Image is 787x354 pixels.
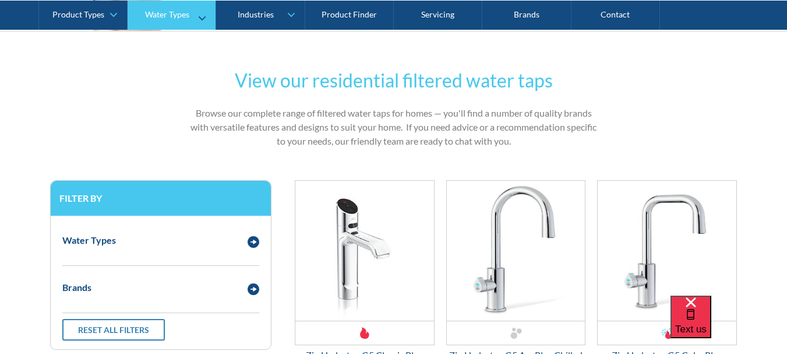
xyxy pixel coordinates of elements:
p: Browse our complete range of filtered water taps for homes — you'll find a number of quality bran... [188,106,600,148]
div: Water Types [62,233,116,247]
img: Zip Hydrotap G5 Cube Plus Boiling, Chilled & Sparkling (Residential) [598,181,736,321]
div: Product Types [52,9,104,19]
div: Brands [62,281,91,295]
h2: View our residential filtered water taps [235,66,553,94]
img: Zip Hydrotap G5 Classic Plus Boiling (Residential) [295,181,434,321]
a: Reset all filters [62,319,165,341]
h3: Filter by [59,192,262,204]
iframe: podium webchat widget bubble [670,296,787,354]
img: Zip Hydrotap G5 Arc Plus Chilled & Sparkling (Residential) [447,181,585,321]
div: Water Types [145,9,189,19]
div: Industries [238,9,274,19]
